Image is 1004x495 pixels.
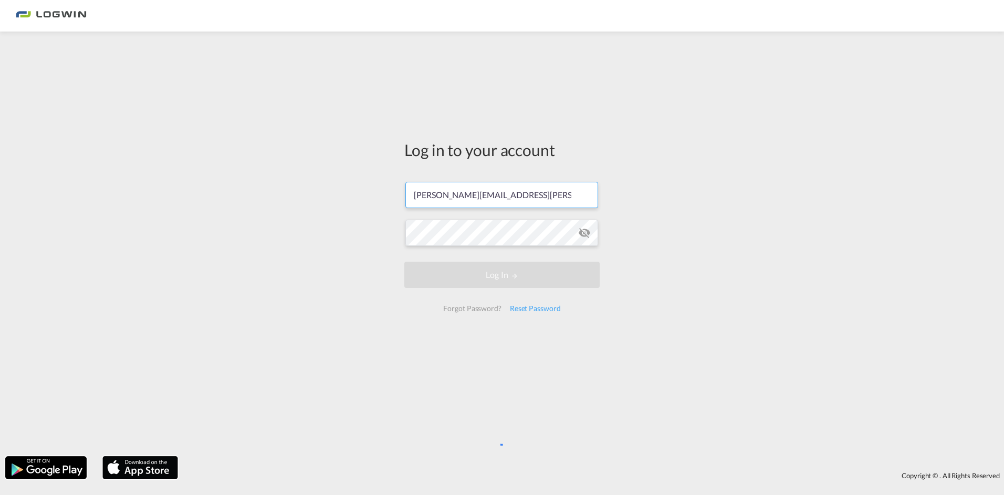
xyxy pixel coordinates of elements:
[405,182,598,208] input: Enter email/phone number
[4,455,88,480] img: google.png
[183,467,1004,484] div: Copyright © . All Rights Reserved
[16,4,87,28] img: bc73a0e0d8c111efacd525e4c8ad7d32.png
[439,299,505,318] div: Forgot Password?
[404,262,600,288] button: LOGIN
[404,139,600,161] div: Log in to your account
[101,455,179,480] img: apple.png
[506,299,565,318] div: Reset Password
[578,226,591,239] md-icon: icon-eye-off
